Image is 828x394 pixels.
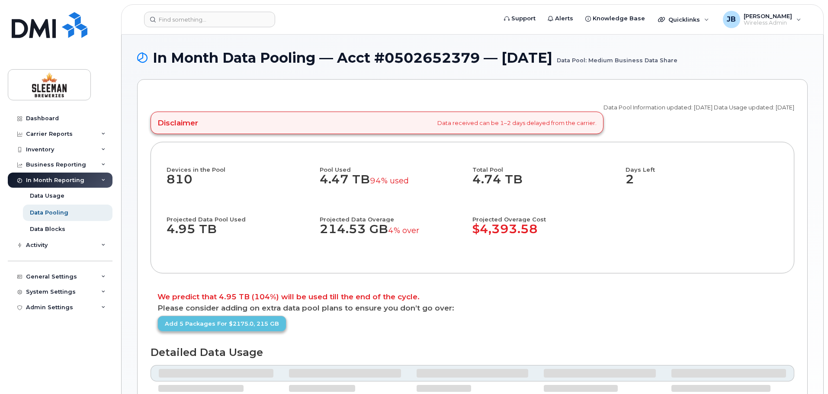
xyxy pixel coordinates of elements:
h1: Detailed Data Usage [151,346,794,358]
dd: 810 [167,173,320,195]
a: Add 5 packages for $2175.0, 215 GB [157,316,286,332]
div: Data received can be 1–2 days delayed from the carrier. [151,112,603,134]
dd: 214.53 GB [320,222,465,245]
dd: 4.74 TB [472,173,618,195]
small: Data Pool: Medium Business Data Share [557,50,677,64]
dd: $4,393.58 [472,222,626,245]
small: 4% over [388,225,419,235]
p: Data Pool Information updated: [DATE] Data Usage updated: [DATE] [603,103,794,112]
dd: 4.47 TB [320,173,465,195]
h4: Disclaimer [157,119,198,127]
dd: 4.95 TB [167,222,312,245]
h4: Days Left [626,158,779,173]
small: 94% used [370,176,409,186]
h4: Devices in the Pool [167,158,320,173]
h4: Total Pool [472,158,618,173]
h4: Projected Overage Cost [472,208,626,222]
h4: Pool Used [320,158,465,173]
p: Please consider adding on extra data pool plans to ensure you don’t go over: [157,304,787,312]
p: We predict that 4.95 TB (104%) will be used till the end of the cycle. [157,293,787,301]
dd: 2 [626,173,779,195]
h1: In Month Data Pooling — Acct #0502652379 — [DATE] [137,50,808,65]
h4: Projected Data Pool Used [167,208,312,222]
h4: Projected Data Overage [320,208,465,222]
